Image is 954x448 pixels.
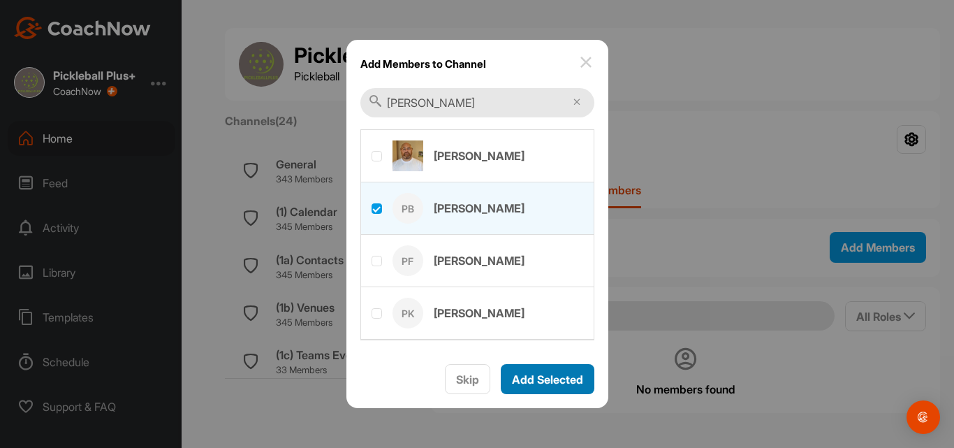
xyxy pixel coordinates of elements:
[907,400,940,434] div: Open Intercom Messenger
[360,54,486,74] h1: Add Members to Channel
[456,373,479,386] span: Skip
[445,364,490,394] button: Skip
[578,54,594,71] img: close
[512,373,583,386] span: Add Selected
[501,364,594,394] button: Add Selected
[360,88,594,117] input: Search Members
